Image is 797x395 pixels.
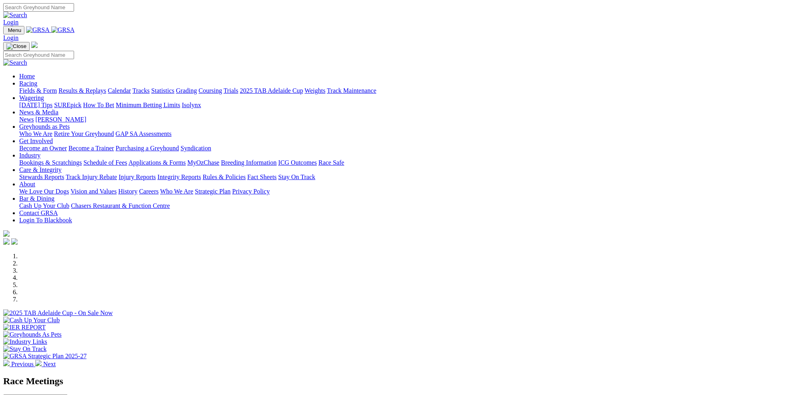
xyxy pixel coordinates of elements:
a: Statistics [151,87,175,94]
a: Wagering [19,94,44,101]
a: Strategic Plan [195,188,231,195]
a: Weights [305,87,325,94]
a: Race Safe [318,159,344,166]
img: twitter.svg [11,238,18,245]
img: Close [6,43,26,50]
a: Breeding Information [221,159,277,166]
div: Get Involved [19,145,794,152]
span: Previous [11,361,34,367]
a: Trials [223,87,238,94]
a: Syndication [181,145,211,152]
a: Chasers Restaurant & Function Centre [71,202,170,209]
img: GRSA Strategic Plan 2025-27 [3,353,86,360]
a: Previous [3,361,35,367]
a: Careers [139,188,159,195]
a: Login To Blackbook [19,217,72,223]
a: Track Maintenance [327,87,376,94]
a: [DATE] Tips [19,102,52,108]
input: Search [3,3,74,12]
span: Next [43,361,56,367]
a: Minimum Betting Limits [116,102,180,108]
a: Isolynx [182,102,201,108]
a: We Love Our Dogs [19,188,69,195]
a: Rules & Policies [203,174,246,180]
img: Search [3,12,27,19]
a: Who We Are [19,130,52,137]
img: Search [3,59,27,66]
a: Industry [19,152,40,159]
input: Search [3,51,74,59]
a: Integrity Reports [157,174,201,180]
a: Privacy Policy [232,188,270,195]
button: Toggle navigation [3,42,30,51]
a: Purchasing a Greyhound [116,145,179,152]
a: Who We Are [160,188,193,195]
div: News & Media [19,116,794,123]
a: Become a Trainer [68,145,114,152]
img: GRSA [51,26,75,34]
a: Racing [19,80,37,87]
a: Bar & Dining [19,195,54,202]
span: Menu [8,27,21,33]
a: News [19,116,34,123]
a: Calendar [108,87,131,94]
a: Grading [176,87,197,94]
div: About [19,188,794,195]
a: GAP SA Assessments [116,130,172,137]
a: ICG Outcomes [278,159,317,166]
h2: Race Meetings [3,376,794,387]
a: Get Involved [19,138,53,144]
a: Stay On Track [278,174,315,180]
a: Login [3,19,18,26]
img: GRSA [26,26,50,34]
a: [PERSON_NAME] [35,116,86,123]
img: logo-grsa-white.png [31,42,38,48]
img: 2025 TAB Adelaide Cup - On Sale Now [3,309,113,317]
a: 2025 TAB Adelaide Cup [240,87,303,94]
a: Coursing [199,87,222,94]
a: Contact GRSA [19,209,58,216]
a: Become an Owner [19,145,67,152]
a: History [118,188,137,195]
img: facebook.svg [3,238,10,245]
a: Stewards Reports [19,174,64,180]
a: MyOzChase [187,159,219,166]
img: Industry Links [3,338,47,345]
a: Greyhounds as Pets [19,123,70,130]
a: Login [3,34,18,41]
div: Care & Integrity [19,174,794,181]
a: About [19,181,35,188]
img: Greyhounds As Pets [3,331,62,338]
img: IER REPORT [3,324,46,331]
img: Cash Up Your Club [3,317,60,324]
a: Next [35,361,56,367]
a: Fact Sheets [247,174,277,180]
a: Cash Up Your Club [19,202,69,209]
a: News & Media [19,109,58,116]
div: Greyhounds as Pets [19,130,794,138]
a: How To Bet [83,102,114,108]
a: Schedule of Fees [83,159,127,166]
img: logo-grsa-white.png [3,230,10,237]
a: Results & Replays [58,87,106,94]
a: Tracks [132,87,150,94]
a: Home [19,73,35,80]
div: Wagering [19,102,794,109]
div: Industry [19,159,794,166]
a: Applications & Forms [128,159,186,166]
a: Vision and Values [70,188,116,195]
a: Retire Your Greyhound [54,130,114,137]
a: SUREpick [54,102,81,108]
button: Toggle navigation [3,26,24,34]
img: Stay On Track [3,345,46,353]
img: chevron-left-pager-white.svg [3,360,10,366]
a: Track Injury Rebate [66,174,117,180]
a: Care & Integrity [19,166,62,173]
a: Injury Reports [118,174,156,180]
a: Fields & Form [19,87,57,94]
img: chevron-right-pager-white.svg [35,360,42,366]
div: Racing [19,87,794,94]
div: Bar & Dining [19,202,794,209]
a: Bookings & Scratchings [19,159,82,166]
